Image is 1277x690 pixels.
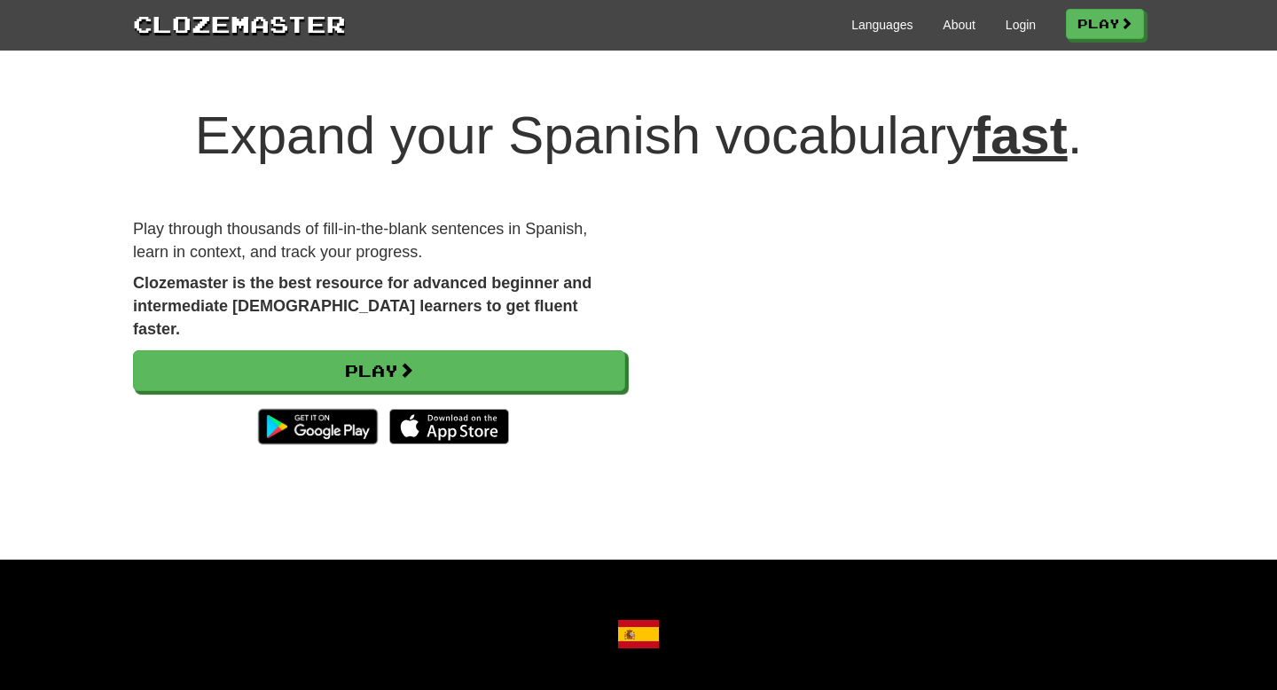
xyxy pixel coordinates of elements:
[1006,16,1036,34] a: Login
[133,274,591,337] strong: Clozemaster is the best resource for advanced beginner and intermediate [DEMOGRAPHIC_DATA] learne...
[133,106,1144,165] h1: Expand your Spanish vocabulary .
[133,350,625,391] a: Play
[1066,9,1144,39] a: Play
[851,16,913,34] a: Languages
[973,106,1068,165] u: fast
[389,409,509,444] img: Download_on_the_App_Store_Badge_US-UK_135x40-25178aeef6eb6b83b96f5f2d004eda3bffbb37122de64afbaef7...
[943,16,975,34] a: About
[249,400,387,453] img: Get it on Google Play
[133,7,346,40] a: Clozemaster
[133,218,625,263] p: Play through thousands of fill-in-the-blank sentences in Spanish, learn in context, and track you...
